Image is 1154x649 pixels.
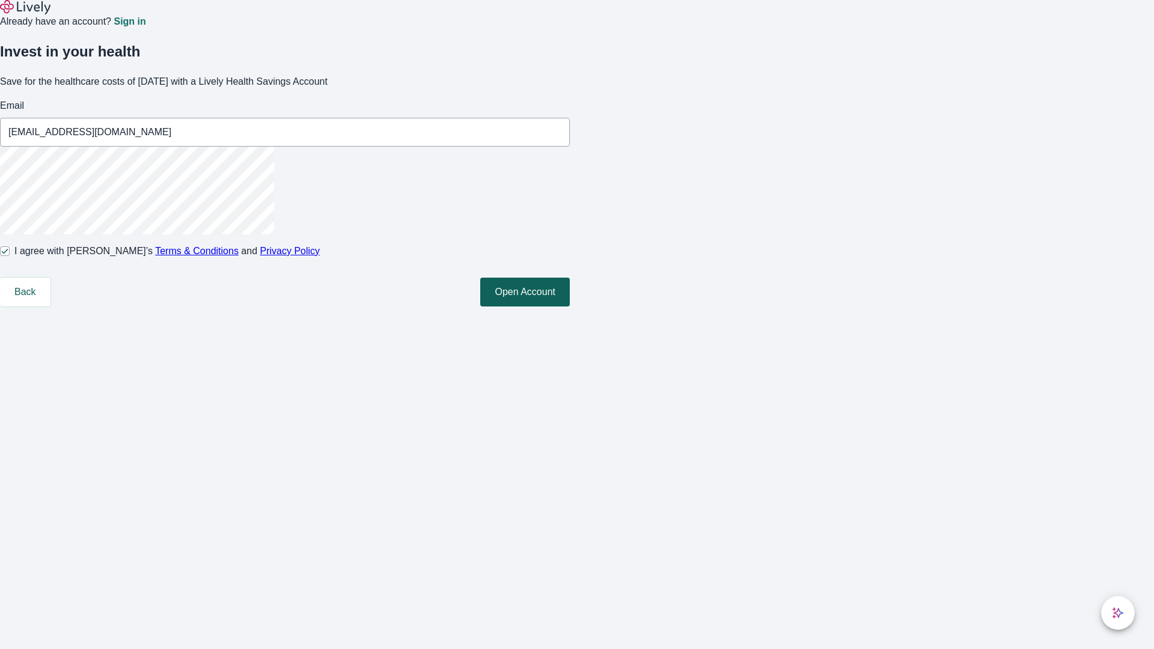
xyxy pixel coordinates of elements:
a: Terms & Conditions [155,246,239,256]
svg: Lively AI Assistant [1112,607,1124,619]
span: I agree with [PERSON_NAME]’s and [14,244,320,258]
a: Privacy Policy [260,246,320,256]
button: chat [1101,596,1135,630]
button: Open Account [480,278,570,306]
a: Sign in [114,17,145,26]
